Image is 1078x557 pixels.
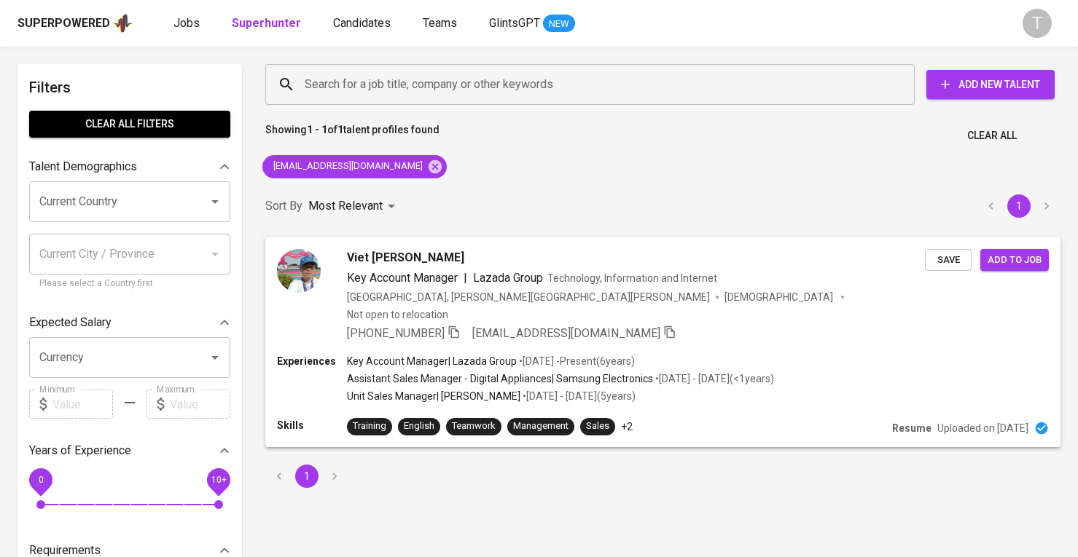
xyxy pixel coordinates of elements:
a: Viet [PERSON_NAME]Key Account Manager|Lazada GroupTechnology, Information and Internet[GEOGRAPHIC... [265,237,1061,447]
button: Save [925,249,972,272]
div: Most Relevant [308,193,400,220]
b: 1 [337,124,343,135]
div: Years of Experience [29,436,230,465]
p: Showing of talent profiles found [265,122,440,149]
button: Add to job [980,249,1049,272]
b: Superhunter [232,16,301,30]
span: [EMAIL_ADDRESS][DOMAIN_NAME] [472,326,660,340]
div: [GEOGRAPHIC_DATA], [PERSON_NAME][GEOGRAPHIC_DATA][PERSON_NAME] [347,290,710,304]
p: Unit Sales Manager | [PERSON_NAME] [347,389,520,403]
span: [DEMOGRAPHIC_DATA] [724,290,835,304]
span: [PHONE_NUMBER] [347,326,445,340]
div: T [1023,9,1052,38]
span: Lazada Group [473,271,543,285]
p: Assistant Sales Manager - Digital Appliances | Samsung Electronics [347,371,653,386]
span: Teams [423,16,457,30]
div: Expected Salary [29,308,230,337]
span: Clear All [967,127,1017,145]
button: Open [205,347,225,368]
p: Please select a Country first [39,277,220,291]
p: Years of Experience [29,442,131,459]
div: Superpowered [17,15,110,32]
span: Add New Talent [938,76,1043,94]
span: 0 [38,475,43,485]
span: GlintsGPT [489,16,540,30]
p: Resume [892,421,931,435]
div: Training [353,419,386,433]
a: Superpoweredapp logo [17,12,133,34]
button: Clear All [961,122,1023,149]
span: Key Account Manager [347,271,458,285]
span: Jobs [173,16,200,30]
p: Most Relevant [308,197,383,215]
p: Uploaded on [DATE] [937,421,1028,435]
b: 1 - 1 [307,124,327,135]
p: Skills [277,418,347,432]
p: +2 [621,419,633,434]
a: GlintsGPT NEW [489,15,575,33]
a: Superhunter [232,15,304,33]
span: 10+ [211,475,226,485]
div: [EMAIL_ADDRESS][DOMAIN_NAME] [262,155,447,178]
input: Value [170,390,230,419]
p: • [DATE] - Present ( 6 years ) [517,354,635,368]
p: Not open to relocation [347,307,448,322]
span: Clear All filters [41,115,219,133]
img: 46673f71516289996689ff51a80b52d6.jpg [277,249,321,293]
nav: pagination navigation [265,465,348,488]
span: Candidates [333,16,391,30]
nav: pagination navigation [977,194,1061,218]
div: Teamwork [452,419,496,433]
button: page 1 [1007,194,1031,218]
p: Talent Demographics [29,158,137,175]
div: Management [513,419,569,433]
p: Sort By [265,197,302,215]
div: English [404,419,434,433]
h6: Filters [29,76,230,99]
p: Key Account Manager | Lazada Group [347,354,517,368]
div: Sales [586,419,609,433]
div: Talent Demographics [29,152,230,181]
p: • [DATE] - [DATE] ( 5 years ) [520,389,636,403]
img: app logo [113,12,133,34]
p: • [DATE] - [DATE] ( <1 years ) [653,371,774,386]
button: page 1 [295,465,319,488]
span: | [464,269,467,287]
a: Jobs [173,15,203,33]
span: NEW [543,17,575,31]
a: Candidates [333,15,394,33]
span: Save [932,252,964,269]
input: Value [52,390,113,419]
button: Add New Talent [926,70,1055,99]
span: [EMAIL_ADDRESS][DOMAIN_NAME] [262,159,431,173]
button: Open [205,191,225,212]
span: Viet [PERSON_NAME] [347,249,464,266]
p: Expected Salary [29,314,112,331]
p: Experiences [277,354,347,368]
a: Teams [423,15,460,33]
span: Technology, Information and Internet [547,272,717,284]
span: Add to job [988,252,1042,269]
button: Clear All filters [29,111,230,138]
